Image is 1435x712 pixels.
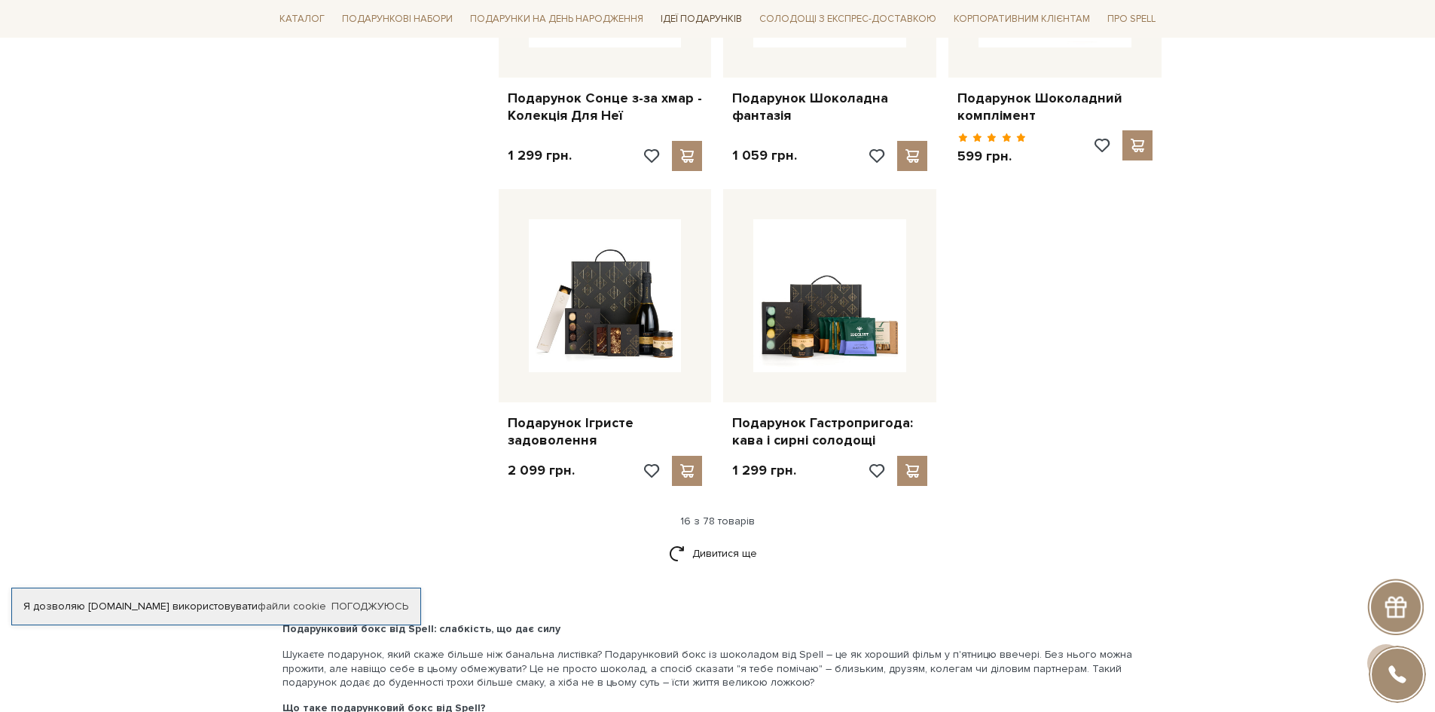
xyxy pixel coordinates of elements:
div: Я дозволяю [DOMAIN_NAME] використовувати [12,600,420,613]
a: Подарунок Шоколадний комплімент [957,90,1153,125]
a: файли cookie [258,600,326,613]
b: Подарунковий бокс від Spell: слабкість, що дає силу [282,622,560,635]
a: Подарунок Ігристе задоволення [508,414,703,450]
div: 16 з 78 товарів [267,515,1168,528]
p: 2 099 грн. [508,462,575,479]
a: Подарунок Гастропригода: кава і сирні солодощі [732,414,927,450]
p: 1 299 грн. [732,462,796,479]
a: Дивитися ще [669,540,767,567]
span: Подарункові набори [336,8,459,31]
a: Солодощі з експрес-доставкою [753,6,942,32]
p: 599 грн. [957,148,1026,165]
span: Про Spell [1101,8,1162,31]
span: Каталог [273,8,331,31]
span: Ідеї подарунків [655,8,748,31]
a: Подарунок Шоколадна фантазія [732,90,927,125]
a: Корпоративним клієнтам [948,6,1096,32]
p: 1 059 грн. [732,147,797,164]
span: Подарунки на День народження [464,8,649,31]
p: Шукаєте подарунок, який скаже більше ніж банальна листівка? Подарунковий бокс із шоколадом від Sp... [282,648,1153,689]
a: Погоджуюсь [331,600,408,613]
a: Подарунок Сонце з-за хмар - Колекція Для Неї [508,90,703,125]
p: 1 299 грн. [508,147,572,164]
